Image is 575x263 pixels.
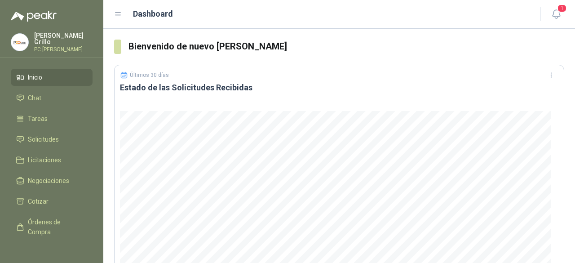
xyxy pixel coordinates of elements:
a: Negociaciones [11,172,93,189]
p: PC [PERSON_NAME] [34,47,93,52]
p: [PERSON_NAME] Grillo [34,32,93,45]
h3: Bienvenido de nuevo [PERSON_NAME] [128,40,565,53]
h3: Estado de las Solicitudes Recibidas [120,82,558,93]
a: Tareas [11,110,93,127]
span: Chat [28,93,41,103]
a: Chat [11,89,93,107]
a: Solicitudes [11,131,93,148]
img: Company Logo [11,34,28,51]
h1: Dashboard [133,8,173,20]
a: Inicio [11,69,93,86]
a: Cotizar [11,193,93,210]
span: Cotizar [28,196,49,206]
span: Licitaciones [28,155,61,165]
span: Inicio [28,72,42,82]
span: Solicitudes [28,134,59,144]
a: Licitaciones [11,152,93,169]
span: Tareas [28,114,48,124]
a: Órdenes de Compra [11,214,93,241]
p: Últimos 30 días [130,72,169,78]
span: 1 [557,4,567,13]
span: Negociaciones [28,176,69,186]
button: 1 [548,6,564,22]
img: Logo peakr [11,11,57,22]
span: Órdenes de Compra [28,217,84,237]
